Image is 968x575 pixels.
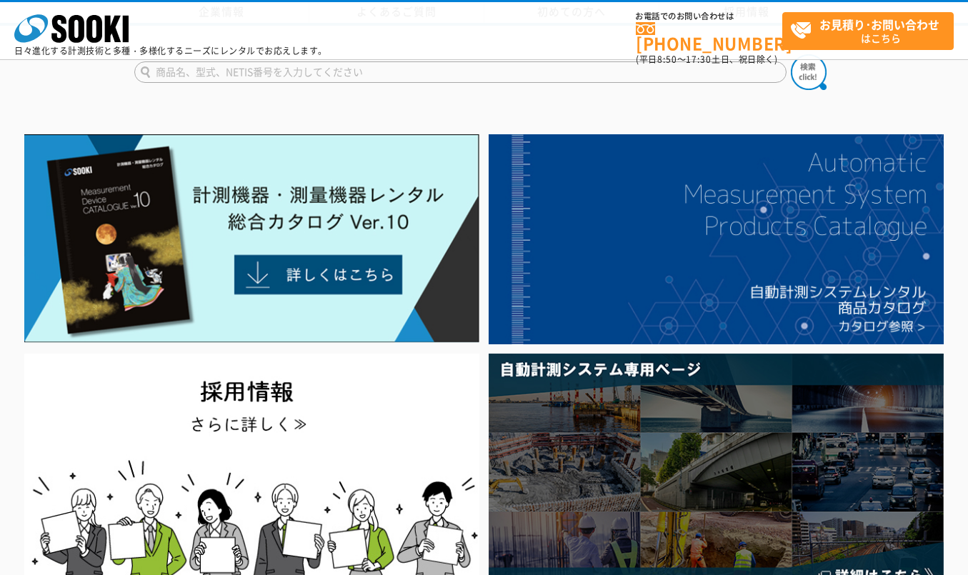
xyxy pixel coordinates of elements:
span: 17:30 [686,53,712,66]
img: Catalog Ver10 [24,134,479,343]
a: [PHONE_NUMBER] [636,22,782,51]
span: はこちら [790,13,953,49]
p: 日々進化する計測技術と多種・多様化するニーズにレンタルでお応えします。 [14,46,327,55]
img: 自動計測システムカタログ [489,134,944,344]
span: 8:50 [657,53,677,66]
span: お電話でのお問い合わせは [636,12,782,21]
a: お見積り･お問い合わせはこちら [782,12,954,50]
input: 商品名、型式、NETIS番号を入力してください [134,61,787,83]
img: btn_search.png [791,54,827,90]
strong: お見積り･お問い合わせ [819,16,939,33]
span: (平日 ～ 土日、祝日除く) [636,53,777,66]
